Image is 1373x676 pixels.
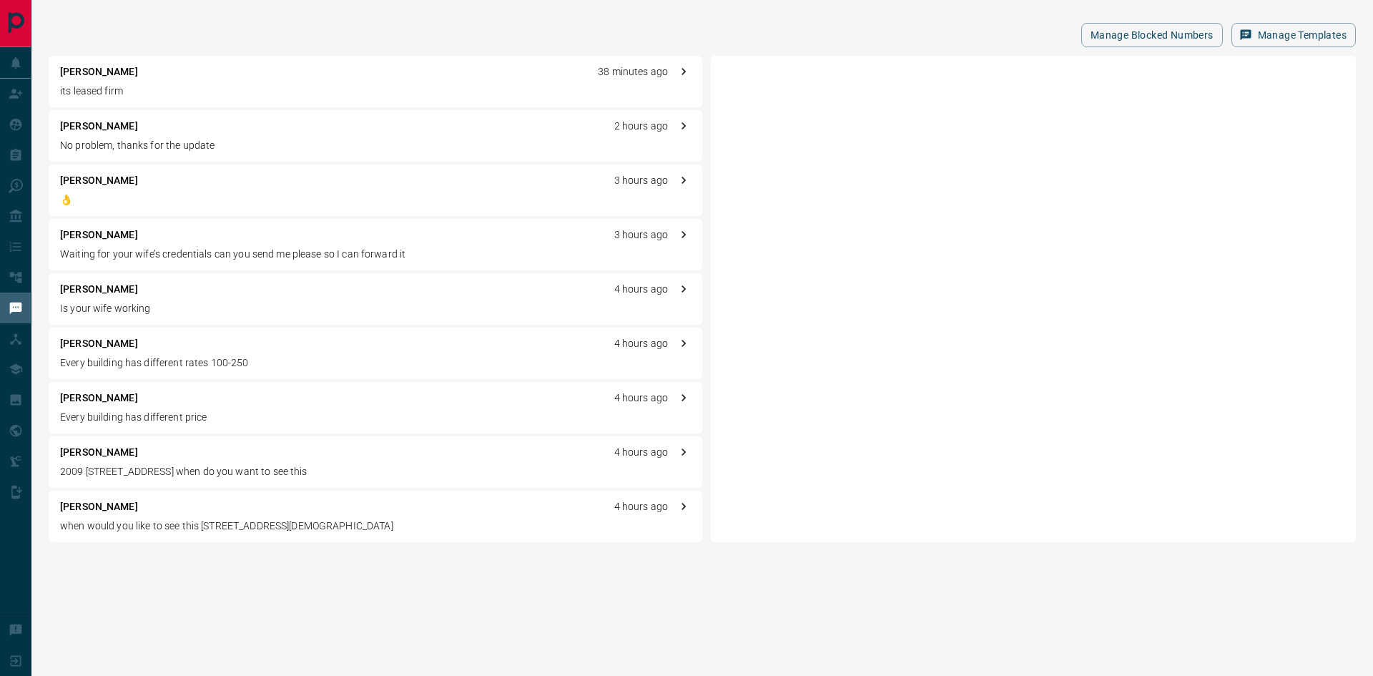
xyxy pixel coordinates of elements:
[598,64,668,79] p: 38 minutes ago
[614,391,668,406] p: 4 hours ago
[60,391,138,406] p: [PERSON_NAME]
[614,336,668,351] p: 4 hours ago
[614,499,668,514] p: 4 hours ago
[60,138,691,153] p: No problem, thanks for the update
[614,227,668,243] p: 3 hours ago
[60,410,691,425] p: Every building has different price
[60,499,138,514] p: [PERSON_NAME]
[60,173,138,188] p: [PERSON_NAME]
[614,119,668,134] p: 2 hours ago
[614,282,668,297] p: 4 hours ago
[60,227,138,243] p: [PERSON_NAME]
[614,173,668,188] p: 3 hours ago
[60,247,691,262] p: Waiting for your wife’s credentials can you send me please so I can forward it
[60,64,138,79] p: [PERSON_NAME]
[614,445,668,460] p: 4 hours ago
[1231,23,1356,47] button: Manage Templates
[60,119,138,134] p: [PERSON_NAME]
[60,519,691,534] p: when would you like to see this [STREET_ADDRESS][DEMOGRAPHIC_DATA]
[60,336,138,351] p: [PERSON_NAME]
[60,356,691,371] p: Every building has different rates 100-250
[1081,23,1223,47] button: Manage Blocked Numbers
[60,84,691,99] p: its leased firm
[60,445,138,460] p: [PERSON_NAME]
[60,282,138,297] p: [PERSON_NAME]
[60,192,691,207] p: 👌
[60,301,691,316] p: Is your wife working
[60,464,691,479] p: 2009 [STREET_ADDRESS] when do you want to see this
